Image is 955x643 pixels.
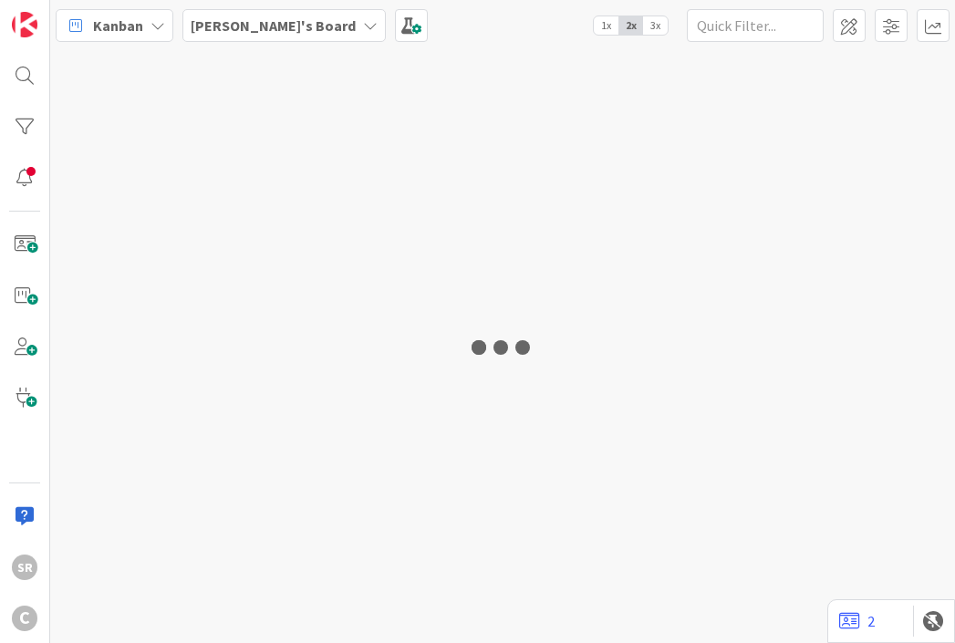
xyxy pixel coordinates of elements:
img: Visit kanbanzone.com [12,12,37,37]
b: [PERSON_NAME]'s Board [191,16,356,35]
span: 2x [618,16,643,35]
div: C [12,606,37,631]
span: 3x [643,16,668,35]
input: Quick Filter... [687,9,824,42]
a: 2 [839,610,875,632]
span: 1x [594,16,618,35]
div: SR [12,555,37,580]
span: Kanban [93,15,143,36]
